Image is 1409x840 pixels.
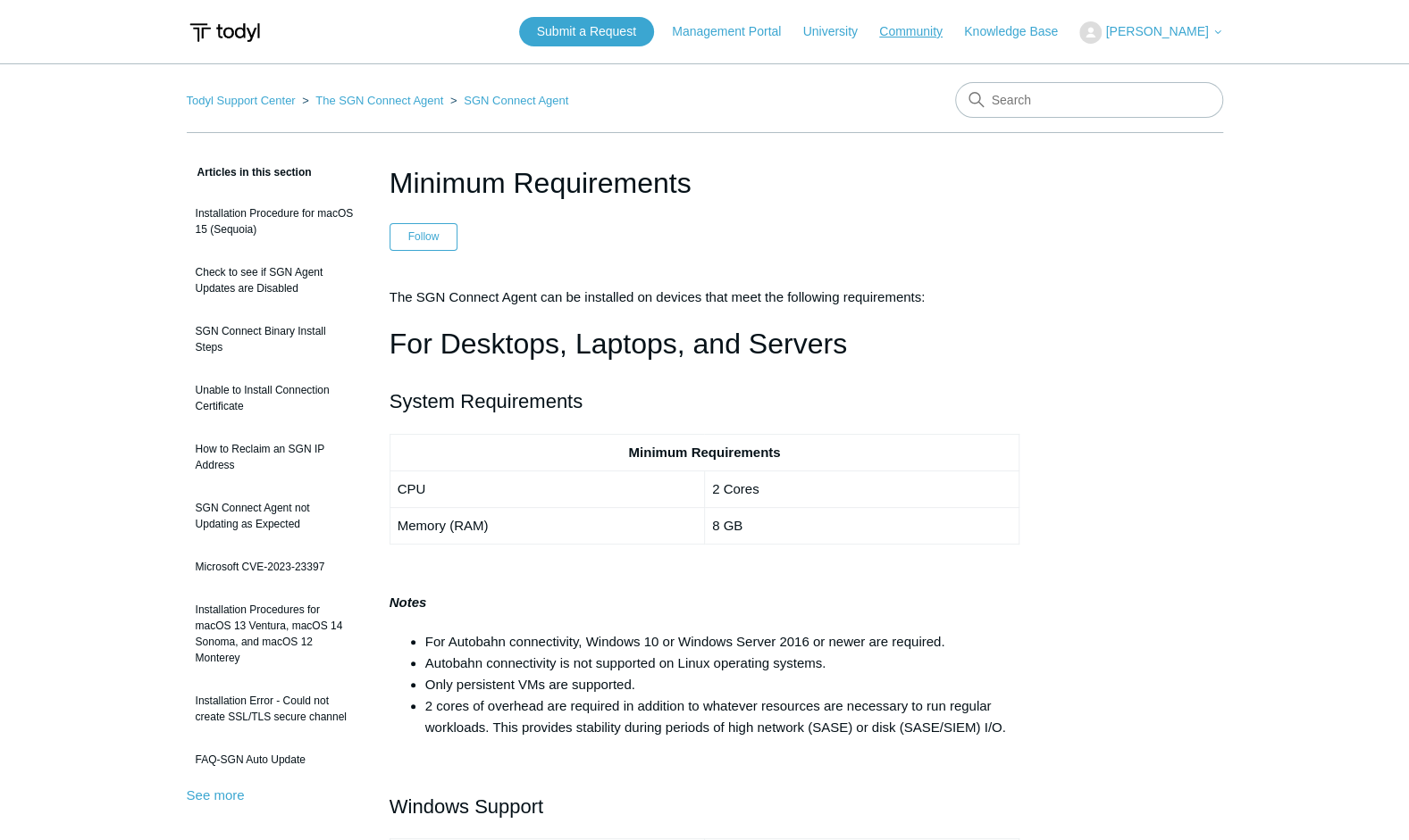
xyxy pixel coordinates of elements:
[187,787,245,803] a: See more
[187,373,363,423] a: Unable to Install Connection Certificate
[187,94,296,107] a: Todyl Support Center
[187,166,312,179] span: Articles in this section
[704,507,1019,544] td: 8 GB
[187,255,363,305] a: Check to see if SGN Agent Updates are Disabled
[964,22,1076,41] a: Knowledge Base
[1105,24,1208,38] span: [PERSON_NAME]
[187,550,363,584] a: Microsoft CVE-2023-23397
[187,593,363,675] a: Installation Procedures for macOS 13 Ventura, macOS 14 Sonoma, and macOS 12 Monterey
[390,390,583,412] span: System Requirements
[187,743,363,777] a: FAQ-SGN Auto Update
[390,507,704,544] td: Memory (RAM)
[390,470,704,507] td: CPU
[187,684,363,734] a: Installation Error - Could not create SSL/TLS secure channel
[390,289,926,304] span: The SGN Connect Agent can be installed on devices that meet the following requirements:
[425,631,1020,653] li: For Autobahn connectivity, Windows 10 or Windows Server 2016 or newer are required.
[187,94,299,107] li: Todyl Support Center
[187,491,363,541] a: SGN Connect Agent not Updating as Expected
[879,22,960,41] a: Community
[425,653,1020,674] li: Autobahn connectivity is not supported on Linux operating systems.
[187,314,363,364] a: SGN Connect Binary Install Steps
[187,196,363,246] a: Installation Procedure for macOS 15 (Sequoia)
[704,470,1019,507] td: 2 Cores
[315,94,443,107] a: The SGN Connect Agent
[955,82,1223,118] input: Search
[298,94,447,107] li: The SGN Connect Agent
[425,674,1020,695] li: Only persistent VMs are supported.
[390,162,1020,204] h1: Minimum Requirements
[390,595,427,610] strong: Notes
[628,445,780,460] strong: Minimum Requirements
[390,223,458,250] button: Follow Article
[672,22,799,41] a: Management Portal
[187,432,363,482] a: How to Reclaim an SGN IP Address
[1079,21,1222,44] button: [PERSON_NAME]
[519,17,654,46] a: Submit a Request
[447,94,568,107] li: SGN Connect Agent
[390,795,543,818] span: Windows Support
[390,328,847,360] span: For Desktops, Laptops, and Servers
[802,22,875,41] a: University
[425,695,1020,738] li: 2 cores of overhead are required in addition to whatever resources are necessary to run regular w...
[464,94,568,107] a: SGN Connect Agent
[187,16,263,49] img: Todyl Support Center Help Center home page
